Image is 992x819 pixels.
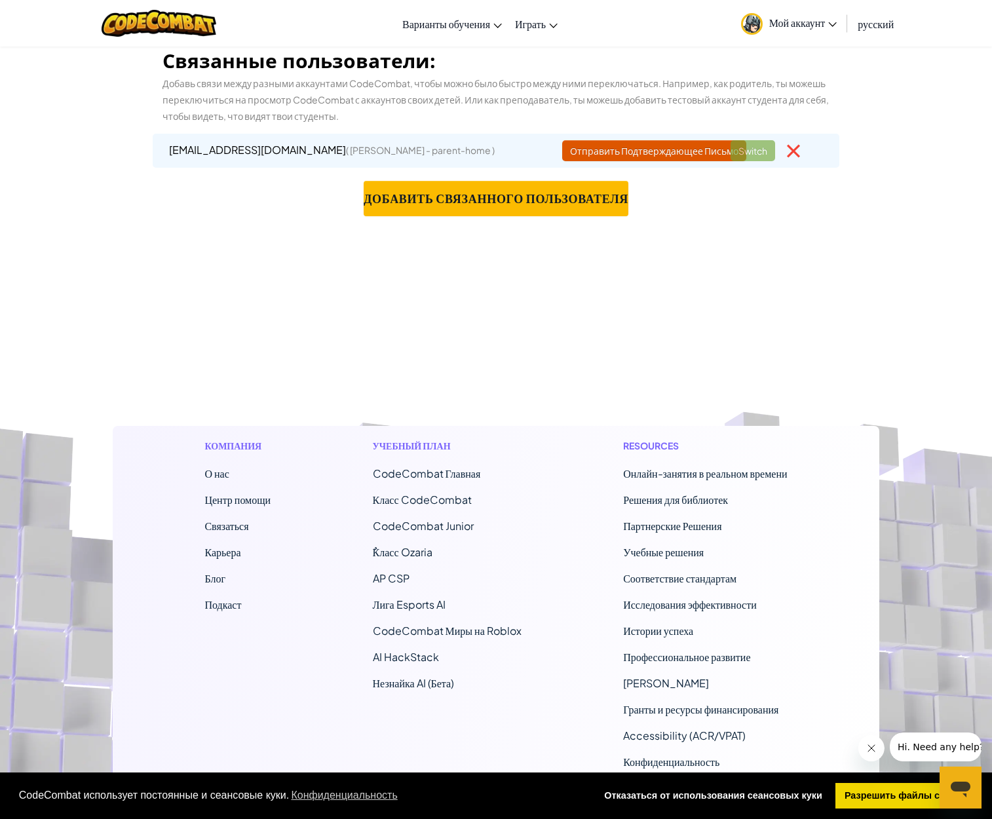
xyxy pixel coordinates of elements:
[204,467,229,480] a: О нас
[623,519,721,533] a: Партнерские Решения
[508,6,564,41] a: Играть
[623,650,750,664] a: Профессиональное развитие
[851,6,900,41] a: русский
[373,519,474,533] a: CodeCombat Junior
[373,545,432,559] a: ٌКласс Ozaria
[373,650,439,664] a: AI HackStack
[623,702,778,716] a: Гранты и ресурсы финансирования
[741,13,763,35] img: avatar
[204,439,271,453] h1: Компания
[8,9,94,20] span: Hi. Need any help?
[623,467,787,480] a: Онлайн-занятия в реальном времени
[783,141,804,161] img: IconCloseRed.svg
[890,733,982,761] iframe: Сообщение от компании
[562,140,746,161] button: Отправить Подтверждающее Письмо
[623,493,728,506] a: Решения для библиотек
[162,75,830,124] p: Добавь связи между разными аккаунтами CodeCombat, чтобы можно было быстро между ними переключатьс...
[204,598,241,611] a: Подкаст
[940,767,982,809] iframe: Кнопка запуска окна обмена сообщениями
[623,571,736,585] a: Соответствие стандартам
[858,735,885,761] iframe: Закрыть сообщение
[162,46,830,75] h3: Связанные пользователи:
[373,676,455,690] a: Незнайка AI (Бета)
[835,783,973,809] a: allow cookies
[373,467,481,480] span: CodeCombat Главная
[373,493,472,506] a: Класс CodeCombat
[204,493,271,506] a: Центр помощи
[396,6,508,41] a: Варианты обучения
[364,181,628,216] button: Добавить связанного пользователя
[204,545,240,559] a: Карьера
[596,783,831,809] a: deny cookies
[623,676,709,690] a: [PERSON_NAME]
[515,17,546,31] span: Играть
[623,598,757,611] a: Исследования эффективности
[373,598,446,611] a: Лига Esports AI
[623,624,693,638] a: Истории успеха
[402,17,490,31] span: Варианты обучения
[373,624,522,638] a: CodeCombat Миры на Roblox
[623,439,787,453] h1: Resources
[858,17,894,31] span: русский
[373,571,410,585] a: AP CSP
[734,3,844,44] a: Мой аккаунт
[373,439,522,453] h1: Учебный план
[19,786,585,805] span: CodeCombat использует постоянные и сеансовые куки.
[289,786,400,805] a: learn more about cookies
[623,729,746,742] a: Accessibility (ACR/VPAT)
[169,140,543,160] div: [EMAIL_ADDRESS][DOMAIN_NAME]
[204,571,225,585] a: Блог
[204,519,248,533] span: Связаться
[623,545,704,559] a: Учебные решения
[346,144,495,156] span: ( [PERSON_NAME] - parent-home )
[623,755,719,769] a: Конфиденциальность
[769,16,837,29] span: Мой аккаунт
[102,10,216,37] img: CodeCombat logo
